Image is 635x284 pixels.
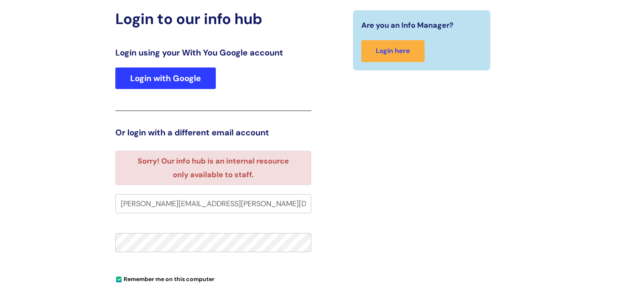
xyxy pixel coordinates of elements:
[115,67,216,89] a: Login with Google
[130,154,296,181] li: Sorry! Our info hub is an internal resource only available to staff.
[115,128,311,137] h3: Or login with a different email account
[115,10,311,28] h2: Login to our info hub
[115,194,311,213] input: Your e-mail address
[116,277,122,282] input: Remember me on this computer
[115,48,311,58] h3: Login using your With You Google account
[361,40,425,62] a: Login here
[115,274,215,283] label: Remember me on this computer
[361,19,454,32] span: Are you an Info Manager?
